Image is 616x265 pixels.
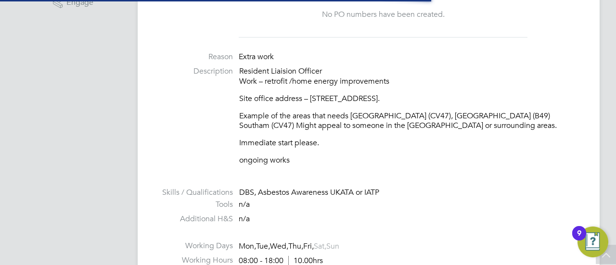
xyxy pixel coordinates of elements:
[577,233,581,246] div: 9
[303,241,314,251] span: Fri,
[314,241,326,251] span: Sat,
[239,241,256,251] span: Mon,
[248,10,518,20] div: No PO numbers have been created.
[270,241,288,251] span: Wed,
[288,241,303,251] span: Thu,
[239,188,580,198] div: DBS, Asbestos Awareness UKATA or IATP
[239,138,580,148] p: Immediate start please.
[239,155,580,165] p: ongoing works
[239,66,580,87] p: Resident Liaision Officer Work – retrofit /home energy improvements
[239,200,250,209] span: n/a
[239,94,580,104] p: Site office address – [STREET_ADDRESS].
[157,52,233,62] label: Reason
[157,66,233,76] label: Description
[157,188,233,198] label: Skills / Qualifications
[239,111,580,131] p: Example of the areas that needs [GEOGRAPHIC_DATA] (CV47), [GEOGRAPHIC_DATA] (B49) Southam (CV47) ...
[256,241,270,251] span: Tue,
[157,200,233,210] label: Tools
[577,227,608,257] button: Open Resource Center, 9 new notifications
[157,241,233,251] label: Working Days
[239,214,250,224] span: n/a
[326,241,339,251] span: Sun
[157,214,233,224] label: Additional H&S
[239,52,274,62] span: Extra work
